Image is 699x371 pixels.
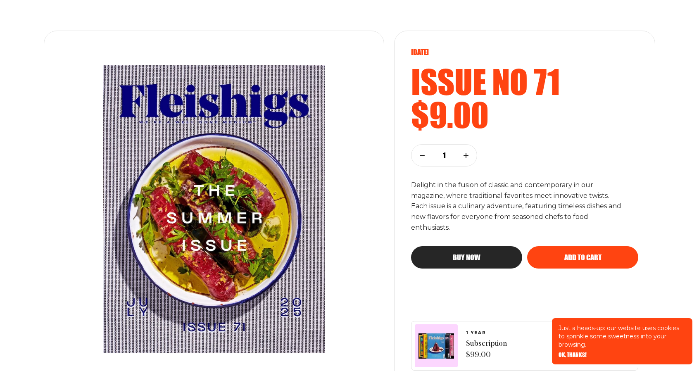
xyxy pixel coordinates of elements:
[453,254,480,261] span: Buy now
[466,331,507,335] span: 1 YEAR
[411,65,638,98] h2: Issue no 71
[527,246,638,269] button: Add to cart
[559,324,686,349] p: Just a heads-up: our website uses cookies to sprinkle some sweetness into your browsing.
[411,48,638,57] p: [DATE]
[559,352,587,358] button: OK, THANKS!
[466,331,507,361] a: 1 YEARSubscription $99.00
[466,339,507,361] span: Subscription $99.00
[411,98,638,131] h2: $9.00
[411,246,522,269] button: Buy now
[418,333,454,359] img: Magazines image
[73,49,355,369] img: Issue number 71
[564,254,602,261] span: Add to cart
[439,151,449,160] p: 1
[411,180,624,233] p: Delight in the fusion of classic and contemporary in our magazine, where traditional favorites me...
